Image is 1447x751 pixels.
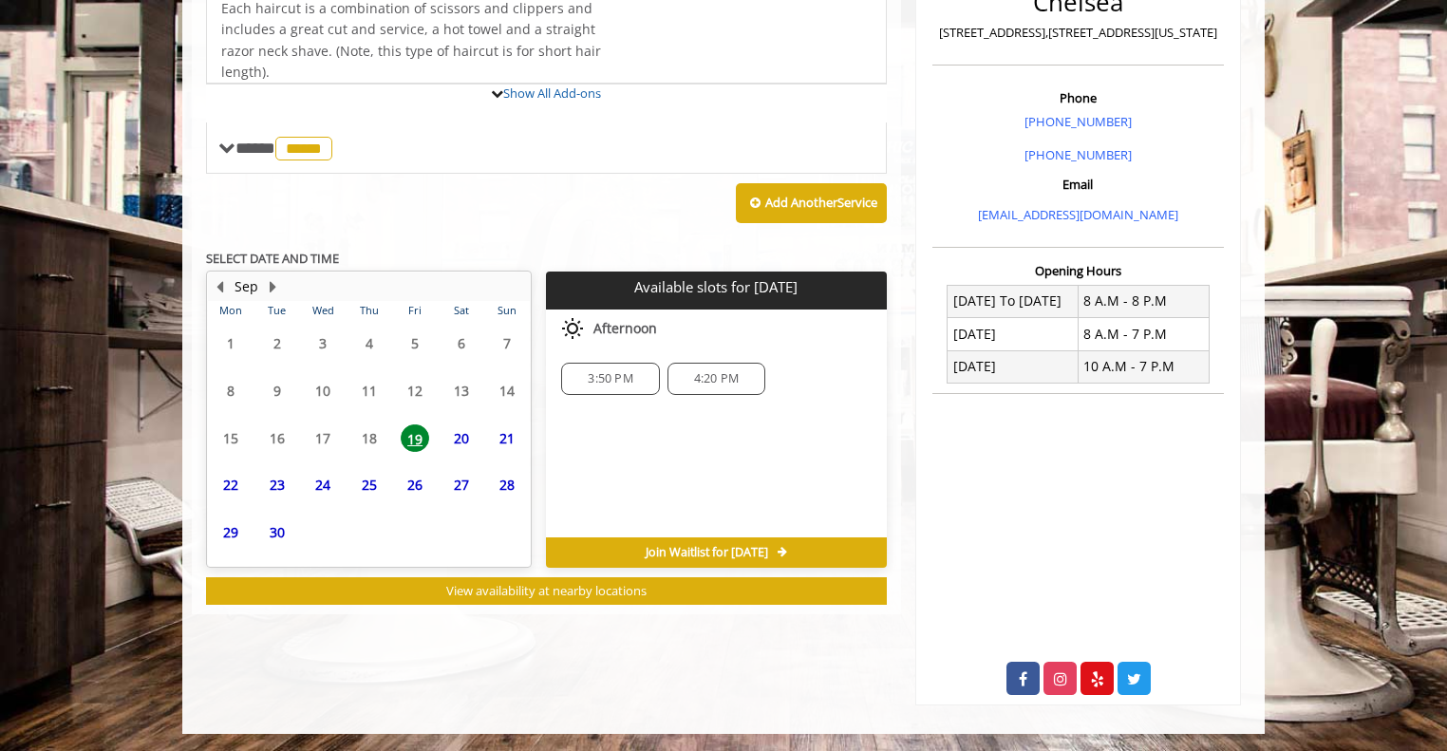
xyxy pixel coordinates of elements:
[346,461,391,509] td: Select day25
[447,424,476,452] span: 20
[401,424,429,452] span: 19
[646,545,768,560] span: Join Waitlist for [DATE]
[1078,318,1209,350] td: 8 A.M - 7 P.M
[208,301,254,320] th: Mon
[593,321,657,336] span: Afternoon
[206,250,339,267] b: SELECT DATE AND TIME
[503,84,601,102] a: Show All Add-ons
[206,577,887,605] button: View availability at nearby locations
[484,301,531,320] th: Sun
[212,276,227,297] button: Previous Month
[254,461,299,509] td: Select day23
[765,194,877,211] b: Add Another Service
[736,183,887,223] button: Add AnotherService
[254,301,299,320] th: Tue
[438,461,483,509] td: Select day27
[1078,350,1209,383] td: 10 A.M - 7 P.M
[978,206,1178,223] a: [EMAIL_ADDRESS][DOMAIN_NAME]
[392,461,438,509] td: Select day26
[493,471,521,498] span: 28
[392,301,438,320] th: Fri
[206,83,887,84] div: The Made Man Haircut Add-onS
[208,461,254,509] td: Select day22
[263,518,291,546] span: 30
[1024,146,1132,163] a: [PHONE_NUMBER]
[937,178,1219,191] h3: Email
[937,23,1219,43] p: [STREET_ADDRESS],[STREET_ADDRESS][US_STATE]
[300,301,346,320] th: Wed
[254,509,299,556] td: Select day30
[447,471,476,498] span: 27
[355,471,384,498] span: 25
[265,276,280,297] button: Next Month
[937,91,1219,104] h3: Phone
[484,414,531,461] td: Select day21
[948,350,1079,383] td: [DATE]
[554,279,878,295] p: Available slots for [DATE]
[263,471,291,498] span: 23
[235,276,258,297] button: Sep
[932,264,1224,277] h3: Opening Hours
[561,363,659,395] div: 3:50 PM
[438,301,483,320] th: Sat
[309,471,337,498] span: 24
[1078,285,1209,317] td: 8 A.M - 8 P.M
[216,471,245,498] span: 22
[493,424,521,452] span: 21
[392,414,438,461] td: Select day19
[484,461,531,509] td: Select day28
[446,582,647,599] span: View availability at nearby locations
[401,471,429,498] span: 26
[561,317,584,340] img: afternoon slots
[667,363,765,395] div: 4:20 PM
[588,371,632,386] span: 3:50 PM
[300,461,346,509] td: Select day24
[346,301,391,320] th: Thu
[948,285,1079,317] td: [DATE] To [DATE]
[438,414,483,461] td: Select day20
[208,509,254,556] td: Select day29
[216,518,245,546] span: 29
[1024,113,1132,130] a: [PHONE_NUMBER]
[948,318,1079,350] td: [DATE]
[694,371,739,386] span: 4:20 PM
